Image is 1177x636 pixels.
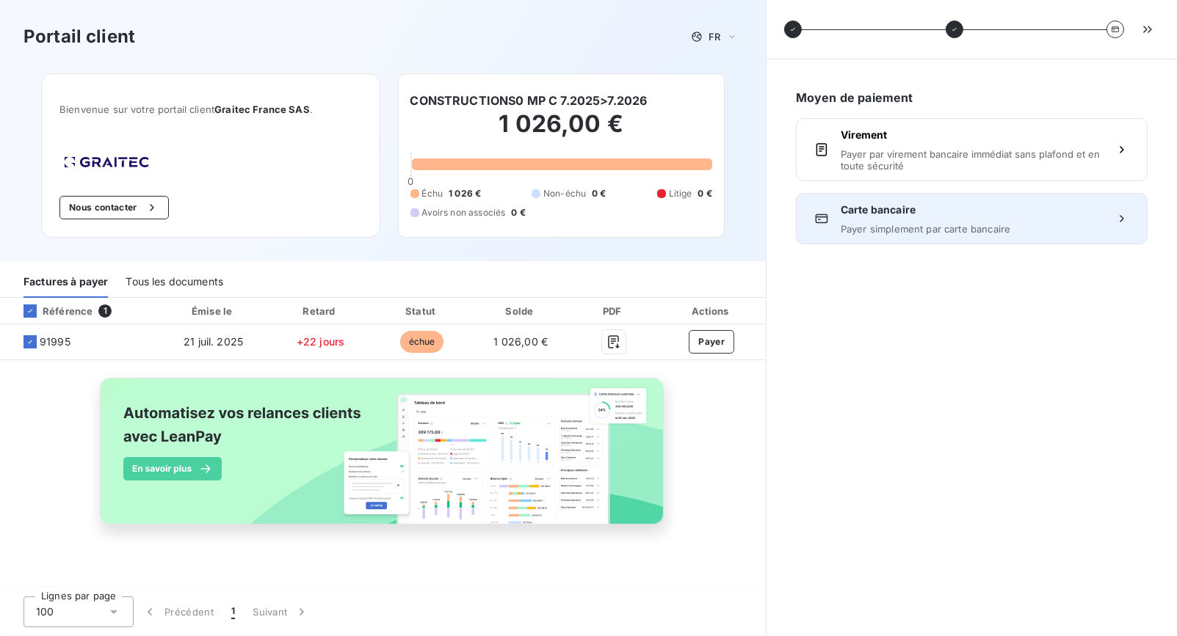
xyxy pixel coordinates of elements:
span: Échu [422,187,443,200]
span: Bienvenue sur votre portail client . [59,103,361,115]
div: Émise le [161,304,267,318]
span: 91995 [40,335,70,349]
span: 1 026 € [449,187,481,200]
div: PDF [573,304,655,318]
div: Actions [660,304,763,318]
div: Retard [272,304,369,318]
div: Solde [475,304,567,318]
button: Suivant [244,596,318,627]
button: Nous contacter [59,196,168,219]
button: Payer [689,330,734,354]
div: Tous les documents [126,267,223,298]
img: banner [87,369,680,549]
span: 0 € [592,187,606,200]
span: Litige [669,187,692,200]
h6: CONSTRUCTIONS0 MP C 7.2025>7.2026 [410,92,648,109]
span: 1 [231,604,235,619]
span: Payer simplement par carte bancaire [841,223,1103,235]
span: FR [709,31,720,43]
span: Non-échu [543,187,586,200]
button: 1 [222,596,244,627]
span: +22 jours [297,335,344,348]
button: Précédent [134,596,222,627]
span: 0 [408,175,413,187]
span: Carte bancaire [841,202,1103,217]
h6: Moyen de paiement [796,89,1148,106]
span: 100 [36,604,54,619]
span: Payer par virement bancaire immédiat sans plafond et en toute sécurité [841,148,1103,172]
div: Référence [12,304,93,318]
span: 21 juil. 2025 [184,335,243,348]
span: 1 026,00 € [494,335,548,348]
span: échue [400,331,444,353]
span: 0 € [511,206,525,219]
img: Company logo [59,152,153,172]
div: Factures à payer [23,267,108,298]
span: Avoirs non associés [422,206,506,219]
div: Statut [374,304,468,318]
span: 0 € [698,187,712,200]
h3: Portail client [23,23,135,50]
h2: 1 026,00 € [410,109,712,153]
span: Graitec France SAS [214,103,310,115]
span: Virement [841,128,1103,142]
span: 1 [98,304,112,318]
